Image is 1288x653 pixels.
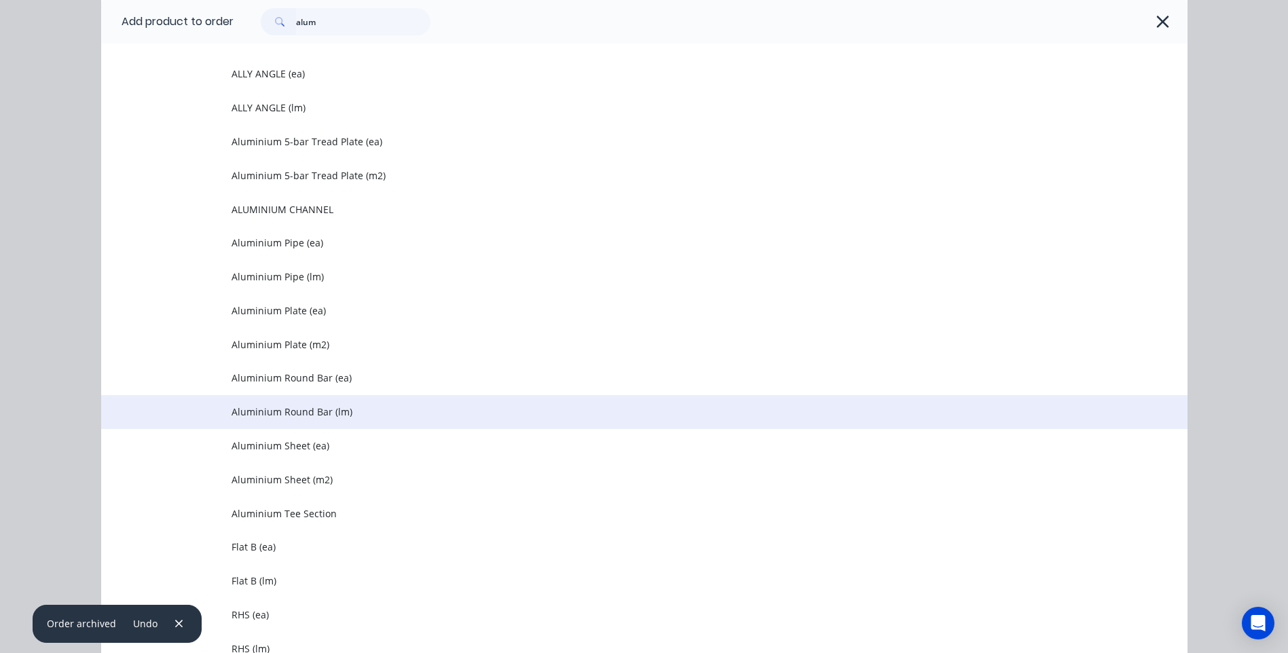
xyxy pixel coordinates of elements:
[232,608,996,622] span: RHS (ea)
[296,8,430,35] input: Search...
[232,540,996,554] span: Flat B (ea)
[232,506,996,521] span: Aluminium Tee Section
[126,614,165,633] button: Undo
[232,405,996,419] span: Aluminium Round Bar (lm)
[232,236,996,250] span: Aluminium Pipe (ea)
[232,134,996,149] span: Aluminium 5-bar Tread Plate (ea)
[232,269,996,284] span: Aluminium Pipe (lm)
[232,67,996,81] span: ALLY ANGLE (ea)
[232,574,996,588] span: Flat B (lm)
[232,439,996,453] span: Aluminium Sheet (ea)
[232,337,996,352] span: Aluminium Plate (m2)
[232,472,996,487] span: Aluminium Sheet (m2)
[232,202,996,217] span: ALUMINIUM CHANNEL
[232,168,996,183] span: Aluminium 5-bar Tread Plate (m2)
[1242,607,1274,639] div: Open Intercom Messenger
[47,616,116,631] div: Order archived
[232,371,996,385] span: Aluminium Round Bar (ea)
[232,100,996,115] span: ALLY ANGLE (lm)
[232,303,996,318] span: Aluminium Plate (ea)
